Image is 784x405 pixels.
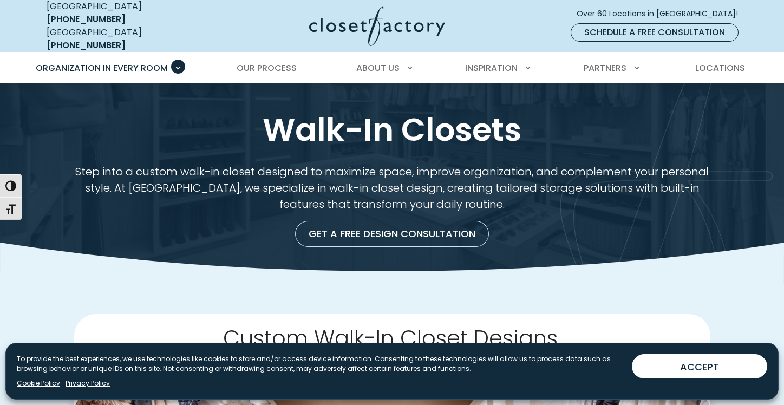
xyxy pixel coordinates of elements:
[584,62,626,74] span: Partners
[28,53,756,83] nav: Primary Menu
[695,62,745,74] span: Locations
[17,378,60,388] a: Cookie Policy
[403,340,551,383] span: Spectacular
[47,26,204,52] div: [GEOGRAPHIC_DATA]
[295,221,489,247] a: Get a Free Design Consultation
[632,354,767,378] button: ACCEPT
[237,62,297,74] span: Our Process
[356,62,400,74] span: About Us
[577,8,747,19] span: Over 60 Locations in [GEOGRAPHIC_DATA]!
[576,4,747,23] a: Over 60 Locations in [GEOGRAPHIC_DATA]!
[17,354,623,374] p: To provide the best experiences, we use technologies like cookies to store and/or access device i...
[47,13,126,25] a: [PHONE_NUMBER]
[309,6,445,46] img: Closet Factory Logo
[36,62,168,74] span: Organization in Every Room
[223,323,561,353] span: Custom Walk-In Closet Designs,
[571,23,739,42] a: Schedule a Free Consultation
[465,62,518,74] span: Inspiration
[66,378,110,388] a: Privacy Policy
[74,164,710,212] p: Step into a custom walk-in closet designed to maximize space, improve organization, and complemen...
[44,109,740,151] h1: Walk-In Closets
[47,39,126,51] a: [PHONE_NUMBER]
